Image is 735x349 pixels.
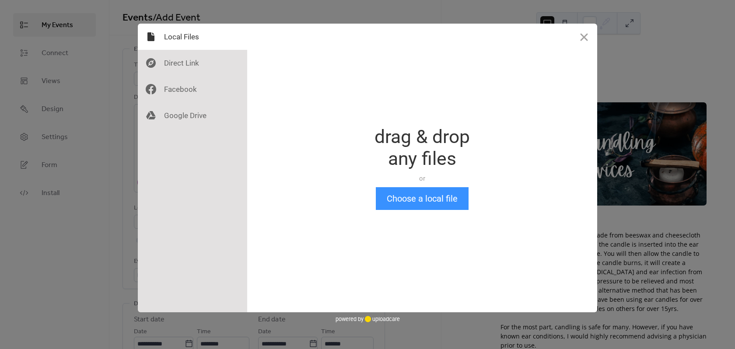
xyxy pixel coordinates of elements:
a: uploadcare [364,316,400,322]
button: Choose a local file [376,187,469,210]
div: Direct Link [138,50,247,76]
button: Close [571,24,597,50]
div: powered by [336,312,400,325]
div: drag & drop any files [374,126,470,170]
div: Google Drive [138,102,247,129]
div: or [374,174,470,183]
div: Local Files [138,24,247,50]
div: Facebook [138,76,247,102]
